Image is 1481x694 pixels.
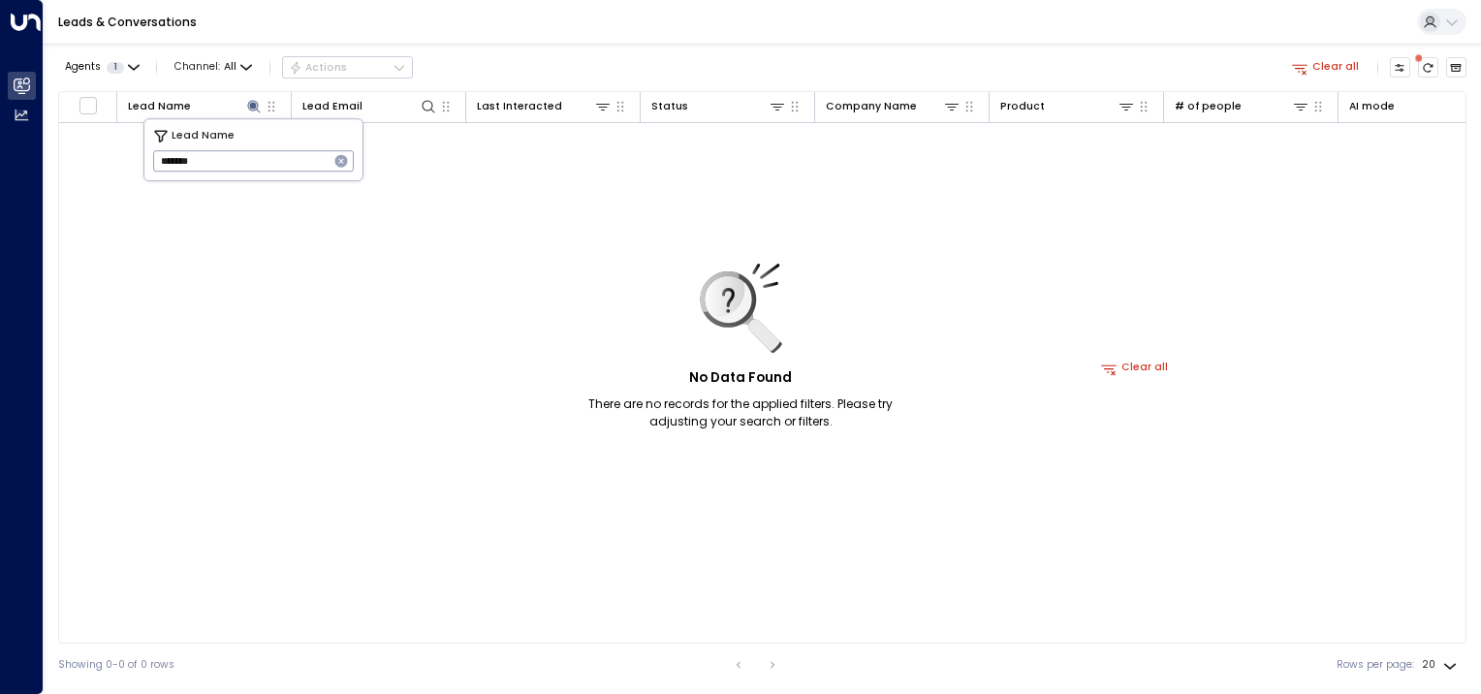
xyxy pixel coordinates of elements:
div: AI mode [1349,98,1395,115]
div: Product [1000,97,1136,115]
div: Lead Email [302,97,438,115]
button: Actions [282,56,413,79]
button: Agents1 [58,57,144,78]
div: Lead Name [128,98,191,115]
div: Status [651,98,688,115]
span: 1 [107,62,124,74]
nav: pagination navigation [726,653,785,677]
button: Clear all [1095,358,1175,378]
a: Leads & Conversations [58,14,197,30]
div: # of people [1175,97,1310,115]
span: Toggle select all [79,96,97,114]
span: All [224,61,236,73]
div: 20 [1422,653,1461,677]
div: Status [651,97,787,115]
button: Archived Leads [1446,57,1467,79]
h5: No Data Found [689,368,792,388]
span: Agents [65,62,101,73]
span: Lead Name [172,128,235,144]
div: Showing 0-0 of 0 rows [58,657,174,673]
div: Company Name [826,97,961,115]
div: Last Interacted [477,97,613,115]
div: Company Name [826,98,917,115]
button: Channel:All [169,57,258,78]
span: There are new threads available. Refresh the grid to view the latest updates. [1418,57,1439,79]
div: Actions [289,61,348,75]
div: # of people [1175,98,1242,115]
div: Last Interacted [477,98,562,115]
p: There are no records for the applied filters. Please try adjusting your search or filters. [559,395,923,430]
span: Channel: [169,57,258,78]
label: Rows per page: [1337,657,1414,673]
div: Lead Name [128,97,264,115]
button: Clear all [1286,57,1366,78]
button: Customize [1390,57,1411,79]
div: Button group with a nested menu [282,56,413,79]
div: Lead Email [302,98,362,115]
div: Product [1000,98,1045,115]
